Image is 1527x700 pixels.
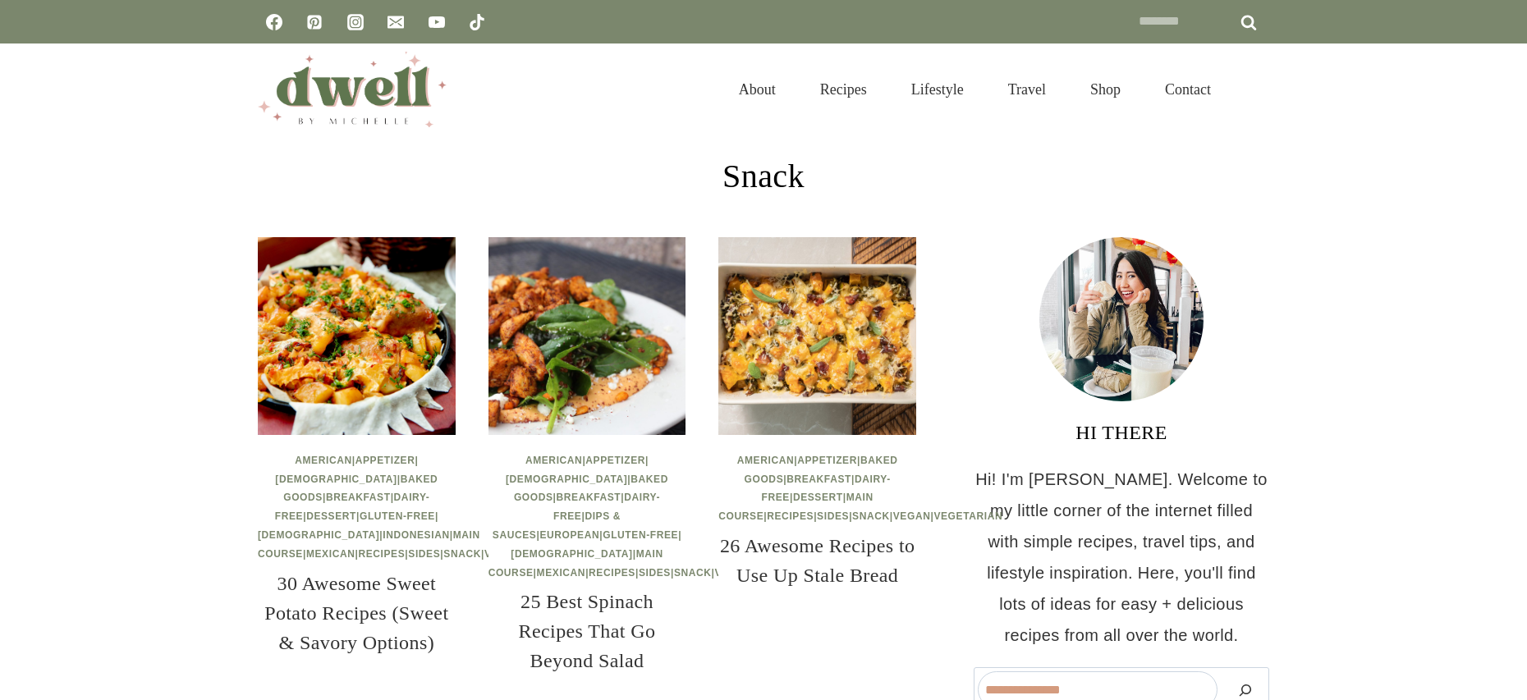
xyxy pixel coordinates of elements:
span: | | | | | | | | | | | | | | | | [258,455,594,560]
a: European [539,529,599,541]
a: Main Course [488,548,663,579]
a: Recipes [798,61,889,118]
a: American [737,455,794,466]
a: Vegan [484,548,522,560]
a: Shop [1068,61,1143,118]
a: About [717,61,798,118]
img: DWELL by michelle [258,52,447,127]
a: Dessert [306,510,356,522]
a: Dessert [793,492,843,503]
a: Sides [817,510,849,522]
a: Vegetarian [933,510,1002,522]
a: Vegan [715,567,753,579]
a: [DEMOGRAPHIC_DATA] [258,529,379,541]
a: Breakfast [326,492,391,503]
a: 30 Awesome Sweet Potato Recipes (Sweet & Savory Options) [264,573,448,653]
a: 25 Best Spinach Recipes That Go Beyond Salad [519,591,656,671]
a: Contact [1143,61,1233,118]
a: Appetizer [355,455,415,466]
a: Breakfast [786,474,851,485]
a: Lifestyle [889,61,986,118]
a: Mexican [537,567,586,579]
a: Appetizer [797,455,857,466]
img: 25 Best Spinach Recipes That Go Beyond Salad [488,237,686,435]
a: Indonesian [383,529,449,541]
a: TikTok [461,6,493,39]
a: [DEMOGRAPHIC_DATA] [275,474,397,485]
span: | | | | | | | | | | | [718,455,1002,522]
h1: Snack [722,152,805,201]
a: Snack [443,548,481,560]
img: 26 Awesome Recipes to Use Up Stale Bread [718,237,916,435]
a: Email [379,6,412,39]
a: [DEMOGRAPHIC_DATA] [506,474,627,485]
a: Gluten-Free [603,529,678,541]
p: Hi! I'm [PERSON_NAME]. Welcome to my little corner of the internet filled with simple recipes, tr... [974,464,1269,651]
a: Recipes [358,548,405,560]
a: Snack [852,510,890,522]
a: Facebook [258,6,291,39]
img: 30 Awesome Sweet Potato Recipes (Sweet & Savory Options) [258,237,456,435]
a: Appetizer [585,455,645,466]
a: Sides [639,567,671,579]
button: View Search Form [1241,75,1269,103]
h3: HI THERE [974,418,1269,447]
a: YouTube [420,6,453,39]
a: American [525,455,582,466]
a: Mexican [306,548,355,560]
a: Instagram [339,6,372,39]
a: Main Course [258,529,480,560]
a: Gluten-Free [360,510,435,522]
a: Pinterest [298,6,331,39]
a: Recipes [589,567,635,579]
a: [DEMOGRAPHIC_DATA] [511,548,632,560]
a: Recipes [767,510,814,522]
nav: Primary Navigation [717,61,1233,118]
a: Travel [986,61,1068,118]
a: Snack [674,567,712,579]
span: | | | | | | | | | | | | | | | | [488,455,824,579]
a: Vegan [893,510,931,522]
a: Breakfast [557,492,621,503]
a: Sides [408,548,440,560]
a: 26 Awesome Recipes to Use Up Stale Bread [720,535,915,586]
a: Baked Goods [745,455,898,485]
a: American [295,455,351,466]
